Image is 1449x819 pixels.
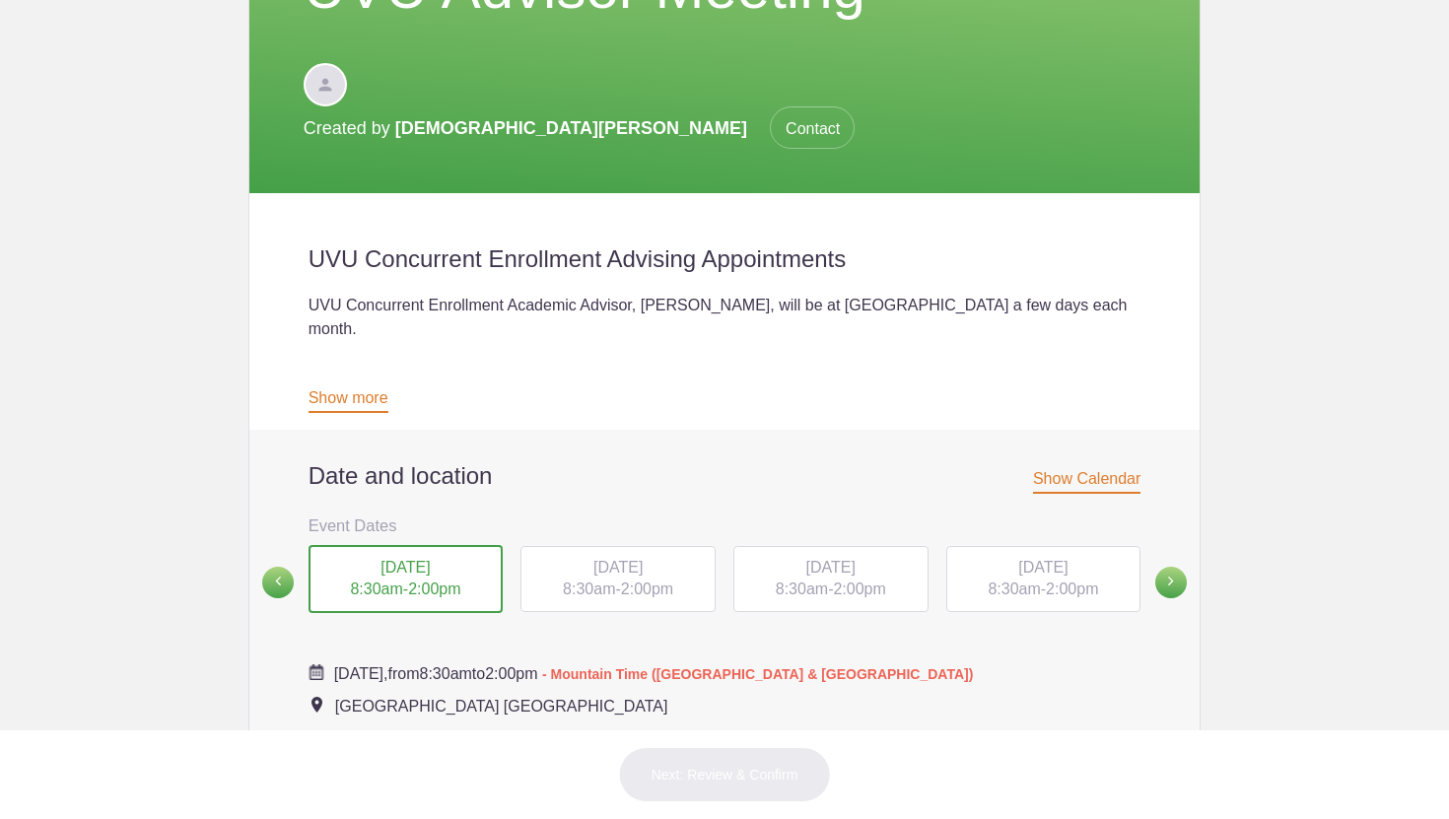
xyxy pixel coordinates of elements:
[309,511,1141,540] h3: Event Dates
[619,747,831,802] button: Next: Review & Confirm
[1046,580,1098,597] span: 2:00pm
[308,544,505,615] button: [DATE] 8:30am-2:00pm
[485,665,537,682] span: 2:00pm
[395,118,747,138] span: [DEMOGRAPHIC_DATA][PERSON_NAME]
[309,389,388,413] a: Show more
[380,559,430,576] span: [DATE]
[988,580,1040,597] span: 8:30am
[304,106,856,150] p: Created by
[1018,559,1068,576] span: [DATE]
[945,545,1142,614] button: [DATE] 8:30am-2:00pm
[621,580,673,597] span: 2:00pm
[770,106,855,149] span: Contact
[309,294,1141,436] div: UVU Concurrent Enrollment Academic Advisor, [PERSON_NAME], will be at [GEOGRAPHIC_DATA] a few day...
[732,545,930,614] button: [DATE] 8:30am-2:00pm
[733,546,929,613] div: -
[593,559,643,576] span: [DATE]
[776,580,828,597] span: 8:30am
[542,666,973,682] span: - Mountain Time ([GEOGRAPHIC_DATA] & [GEOGRAPHIC_DATA])
[334,665,974,682] span: from to
[520,546,716,613] div: -
[304,63,347,106] img: Davatar
[1033,470,1140,494] span: Show Calendar
[309,664,324,680] img: Cal purple
[309,461,1141,491] h2: Date and location
[806,559,856,576] span: [DATE]
[309,244,1141,274] h2: UVU Concurrent Enrollment Advising Appointments
[833,580,885,597] span: 2:00pm
[519,545,717,614] button: [DATE] 8:30am-2:00pm
[309,545,504,614] div: -
[311,697,322,713] img: Event location
[419,665,471,682] span: 8:30am
[563,580,615,597] span: 8:30am
[335,698,668,715] span: [GEOGRAPHIC_DATA] [GEOGRAPHIC_DATA]
[408,580,460,597] span: 2:00pm
[350,580,402,597] span: 8:30am
[334,665,388,682] span: [DATE],
[946,546,1141,613] div: -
